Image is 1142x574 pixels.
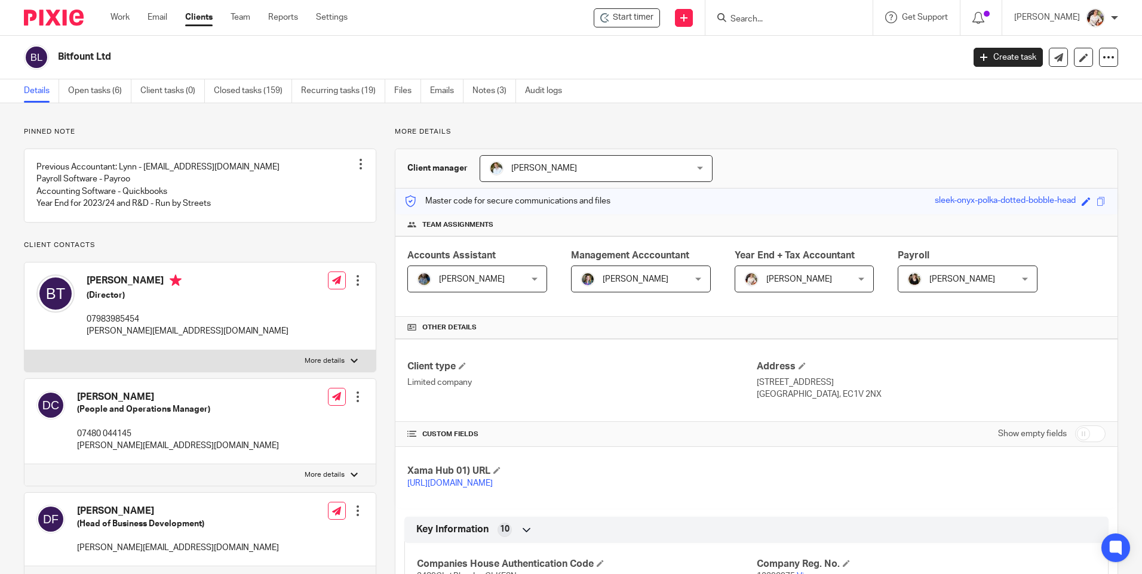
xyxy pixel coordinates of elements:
[929,275,995,283] span: [PERSON_NAME]
[24,240,376,250] p: Client contacts
[316,11,348,23] a: Settings
[407,430,756,439] h4: CUSTOM FIELDS
[404,195,610,207] p: Master code for secure communications and files
[148,11,167,23] a: Email
[581,272,595,286] img: 1530183611242%20(1).jpg
[110,11,130,23] a: Work
[416,523,489,536] span: Key Information
[77,518,279,530] h5: (Head of Business Development)
[407,360,756,373] h4: Client type
[77,440,279,452] p: [PERSON_NAME][EMAIL_ADDRESS][DOMAIN_NAME]
[1086,8,1105,27] img: Kayleigh%20Henson.jpeg
[757,377,1106,388] p: [STREET_ADDRESS]
[757,558,1096,570] h4: Company Reg. No.
[500,523,509,535] span: 10
[87,274,288,289] h4: [PERSON_NAME]
[214,79,292,103] a: Closed tasks (159)
[422,220,493,230] span: Team assignments
[613,11,653,24] span: Start timer
[417,272,431,286] img: Jaskaran%20Singh.jpeg
[58,51,776,63] h2: Bitfount Ltd
[974,48,1043,67] a: Create task
[395,127,1118,137] p: More details
[757,388,1106,400] p: [GEOGRAPHIC_DATA], EC1V 2NX
[305,470,345,480] p: More details
[170,274,182,286] i: Primary
[407,377,756,388] p: Limited company
[24,10,84,26] img: Pixie
[87,313,288,325] p: 07983985454
[407,479,493,487] a: [URL][DOMAIN_NAME]
[430,79,463,103] a: Emails
[24,45,49,70] img: svg%3E
[757,360,1106,373] h4: Address
[489,161,504,175] img: sarah-royle.jpg
[68,79,131,103] a: Open tasks (6)
[729,14,837,25] input: Search
[417,558,756,570] h4: Companies House Authentication Code
[305,356,345,366] p: More details
[422,323,477,332] span: Other details
[77,403,279,415] h5: (People and Operations Manager)
[525,79,571,103] a: Audit logs
[231,11,250,23] a: Team
[439,275,505,283] span: [PERSON_NAME]
[87,289,288,301] h5: (Director)
[407,162,468,174] h3: Client manager
[594,8,660,27] div: Bitfount Ltd
[36,391,65,419] img: svg%3E
[394,79,421,103] a: Files
[571,251,689,260] span: Management Acccountant
[907,272,922,286] img: Helen%20Campbell.jpeg
[898,251,929,260] span: Payroll
[735,251,855,260] span: Year End + Tax Accountant
[77,505,279,517] h4: [PERSON_NAME]
[77,428,279,440] p: 07480 044145
[935,195,1076,208] div: sleek-onyx-polka-dotted-bobble-head
[407,465,756,477] h4: Xama Hub 01) URL
[87,325,288,337] p: [PERSON_NAME][EMAIL_ADDRESS][DOMAIN_NAME]
[407,251,496,260] span: Accounts Assistant
[77,391,279,403] h4: [PERSON_NAME]
[185,11,213,23] a: Clients
[77,542,279,554] p: [PERSON_NAME][EMAIL_ADDRESS][DOMAIN_NAME]
[511,164,577,172] span: [PERSON_NAME]
[24,127,376,137] p: Pinned note
[998,428,1067,440] label: Show empty fields
[301,79,385,103] a: Recurring tasks (19)
[766,275,832,283] span: [PERSON_NAME]
[36,505,65,533] img: svg%3E
[472,79,516,103] a: Notes (3)
[36,274,75,313] img: svg%3E
[744,272,759,286] img: Kayleigh%20Henson.jpeg
[268,11,298,23] a: Reports
[1014,11,1080,23] p: [PERSON_NAME]
[603,275,668,283] span: [PERSON_NAME]
[902,13,948,21] span: Get Support
[140,79,205,103] a: Client tasks (0)
[24,79,59,103] a: Details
